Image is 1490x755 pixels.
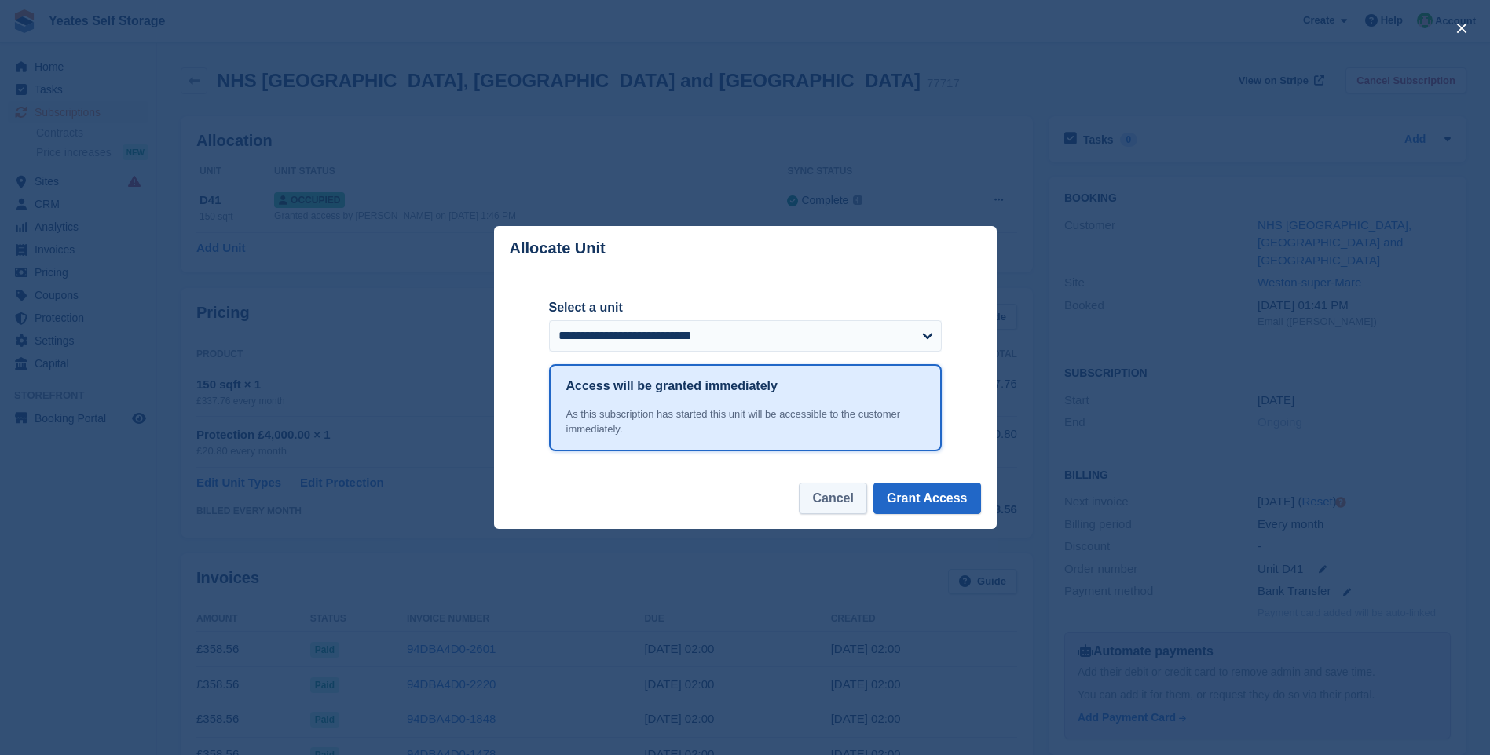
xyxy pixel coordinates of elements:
[566,407,924,437] div: As this subscription has started this unit will be accessible to the customer immediately.
[873,483,981,514] button: Grant Access
[799,483,866,514] button: Cancel
[566,377,778,396] h1: Access will be granted immediately
[510,239,606,257] p: Allocate Unit
[1449,16,1474,41] button: close
[549,298,942,317] label: Select a unit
